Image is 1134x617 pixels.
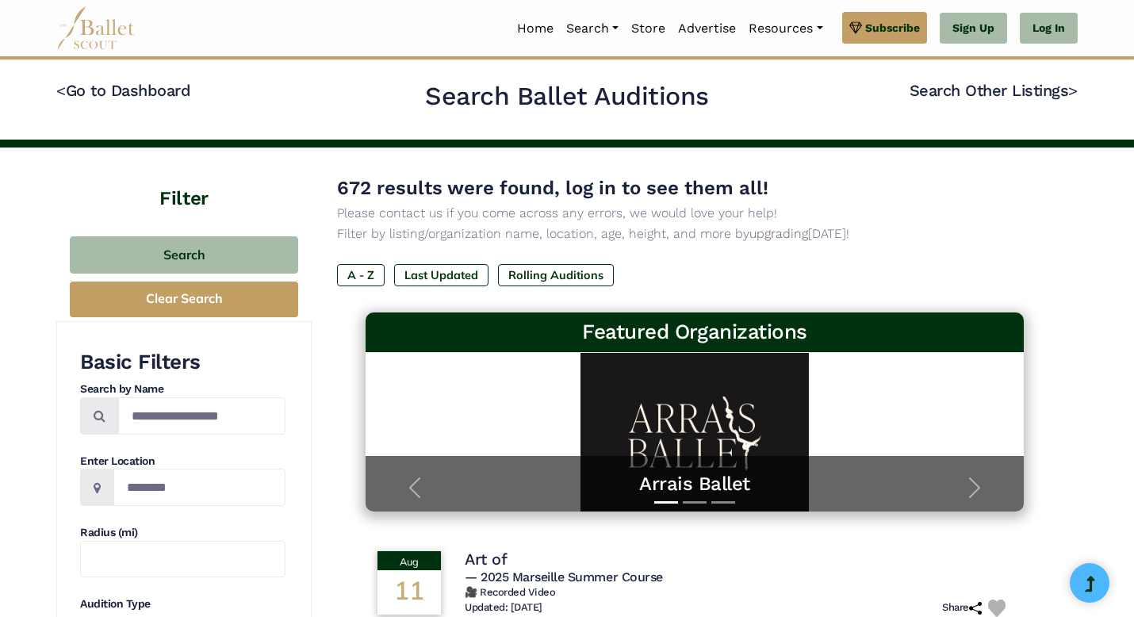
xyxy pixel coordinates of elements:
[80,454,285,469] h4: Enter Location
[842,12,927,44] a: Subscribe
[942,601,982,615] h6: Share
[560,12,625,45] a: Search
[865,19,920,36] span: Subscribe
[381,472,1008,496] a: Arrais Ballet
[337,203,1052,224] p: Please contact us if you come across any errors, we would love your help!
[465,569,663,584] span: — 2025 Marseille Summer Course
[113,469,285,506] input: Location
[337,224,1052,244] p: Filter by listing/organization name, location, age, height, and more by [DATE]!
[749,226,808,241] a: upgrading
[465,549,507,569] h4: Art of
[56,148,312,213] h4: Filter
[337,264,385,286] label: A - Z
[465,586,1012,600] h6: 🎥 Recorded Video
[511,12,560,45] a: Home
[337,177,768,199] span: 672 results were found, log in to see them all!
[625,12,672,45] a: Store
[465,601,542,615] h6: Updated: [DATE]
[70,236,298,274] button: Search
[377,551,441,570] div: Aug
[672,12,742,45] a: Advertise
[80,596,285,612] h4: Audition Type
[56,81,190,100] a: <Go to Dashboard
[56,80,66,100] code: <
[683,493,707,512] button: Slide 2
[849,19,862,36] img: gem.svg
[654,493,678,512] button: Slide 1
[910,81,1078,100] a: Search Other Listings>
[118,397,285,435] input: Search by names...
[1020,13,1078,44] a: Log In
[742,12,829,45] a: Resources
[80,525,285,541] h4: Radius (mi)
[940,13,1007,44] a: Sign Up
[425,80,709,113] h2: Search Ballet Auditions
[80,349,285,376] h3: Basic Filters
[498,264,614,286] label: Rolling Auditions
[80,381,285,397] h4: Search by Name
[394,264,488,286] label: Last Updated
[378,319,1011,346] h3: Featured Organizations
[1068,80,1078,100] code: >
[711,493,735,512] button: Slide 3
[70,282,298,317] button: Clear Search
[377,570,441,615] div: 11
